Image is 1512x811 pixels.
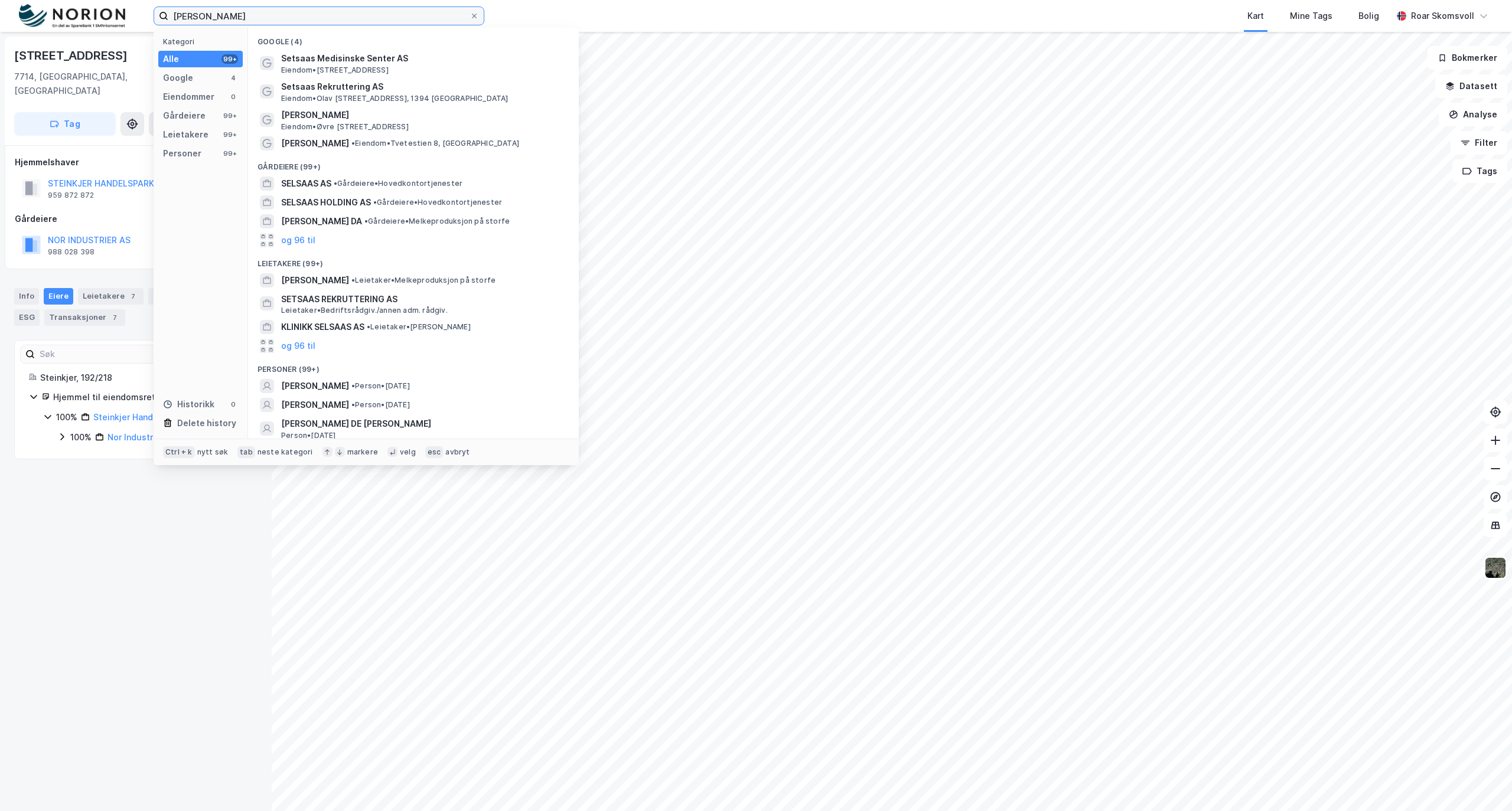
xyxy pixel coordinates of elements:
div: Eiendommer [163,90,214,104]
img: 9k= [1484,557,1507,579]
div: 4 [229,73,238,83]
span: Person • [DATE] [281,431,336,440]
span: Leietaker • [PERSON_NAME] [367,322,471,332]
div: 99+ [221,130,238,139]
button: og 96 til [281,339,315,353]
div: [STREET_ADDRESS] [14,46,130,65]
div: Hjemmel til eiendomsrett [53,390,243,404]
div: 7 [127,290,139,302]
button: Filter [1451,131,1507,155]
span: • [351,400,355,409]
span: SELSAAS AS [281,176,331,191]
div: ESG [14,309,40,326]
div: Historikk [163,397,214,411]
span: Eiendom • [STREET_ADDRESS] [281,66,389,75]
div: 100% [56,410,77,424]
a: Nor Industrier AS [107,432,177,442]
div: tab [237,446,255,458]
div: nytt søk [197,447,229,457]
div: Hjemmelshaver [15,155,257,169]
a: Steinkjer Handelspark AS [93,412,197,422]
div: Delete history [177,416,236,430]
span: [PERSON_NAME] [281,379,349,393]
div: Kategori [163,37,243,46]
div: Alle [163,52,179,66]
div: 99+ [221,54,238,64]
div: Steinkjer, 192/218 [40,371,243,385]
div: Eiere [44,288,73,305]
button: Datasett [1435,74,1507,98]
div: Mine Tags [1290,9,1332,23]
div: Gårdeiere [163,109,206,123]
span: Person • [DATE] [351,400,410,410]
span: • [351,381,355,390]
div: 7714, [GEOGRAPHIC_DATA], [GEOGRAPHIC_DATA] [14,70,191,98]
span: Setsaas Medisinske Senter AS [281,51,565,66]
button: Analyse [1439,103,1507,126]
span: Gårdeiere • Hovedkontortjenester [373,198,502,207]
input: Søk på adresse, matrikkel, gårdeiere, leietakere eller personer [168,7,470,25]
div: 7 [109,312,120,323]
div: 0 [229,92,238,102]
div: neste kategori [258,447,313,457]
div: Leietakere (99+) [248,250,579,271]
span: • [334,179,337,188]
div: 99+ [221,111,238,120]
span: Setsaas Rekruttering AS [281,80,565,94]
iframe: Chat Widget [1453,754,1512,811]
span: Eiendom • Olav [STREET_ADDRESS], 1394 [GEOGRAPHIC_DATA] [281,94,509,103]
div: Gårdeiere [15,212,257,226]
div: 0 [229,400,238,409]
div: Google [163,71,193,85]
span: [PERSON_NAME] [281,136,349,151]
div: Gårdeiere (99+) [248,153,579,174]
span: SETSAAS REKRUTTERING AS [281,292,565,306]
div: avbryt [445,447,470,457]
input: Søk [35,345,164,363]
span: • [351,139,355,148]
span: Gårdeiere • Melkeproduksjon på storfe [364,217,510,226]
span: Leietaker • Melkeproduksjon på storfe [351,276,496,285]
span: Person • [DATE] [351,381,410,391]
div: Personer (99+) [248,355,579,377]
span: SELSAAS HOLDING AS [281,195,371,210]
div: 988 028 398 [48,247,94,257]
div: esc [425,446,444,458]
div: Personer [163,146,201,161]
span: KLINIKK SELSAAS AS [281,320,364,334]
div: markere [347,447,378,457]
span: Gårdeiere • Hovedkontortjenester [334,179,462,188]
div: 99+ [221,149,238,158]
div: Ctrl + k [163,446,195,458]
button: og 96 til [281,233,315,247]
span: Eiendom • Øvre [STREET_ADDRESS] [281,122,409,132]
span: [PERSON_NAME] [281,108,565,122]
div: Roar Skomsvoll [1411,9,1474,23]
span: • [367,322,370,331]
div: Info [14,288,39,305]
span: [PERSON_NAME] [281,398,349,412]
div: Leietakere [163,127,208,142]
span: [PERSON_NAME] [281,273,349,287]
span: [PERSON_NAME] DA [281,214,362,228]
button: Tags [1452,159,1507,183]
div: Leietakere [78,288,144,305]
div: 959 872 872 [48,191,94,200]
button: Tag [14,112,116,136]
div: Kart [1247,9,1264,23]
span: • [373,198,377,207]
div: 100% [70,430,92,444]
div: Bolig [1358,9,1379,23]
button: Bokmerker [1428,46,1507,70]
div: velg [400,447,416,457]
span: [PERSON_NAME] DE [PERSON_NAME] [281,417,565,431]
span: Leietaker • Bedriftsrådgiv./annen adm. rådgiv. [281,306,448,315]
span: Eiendom • Tvetestien 8, [GEOGRAPHIC_DATA] [351,139,519,148]
div: Google (4) [248,28,579,49]
img: norion-logo.80e7a08dc31c2e691866.png [19,4,125,28]
span: • [364,217,368,225]
span: • [351,276,355,284]
div: Transaksjoner [44,309,125,326]
div: Datasett [148,288,207,305]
